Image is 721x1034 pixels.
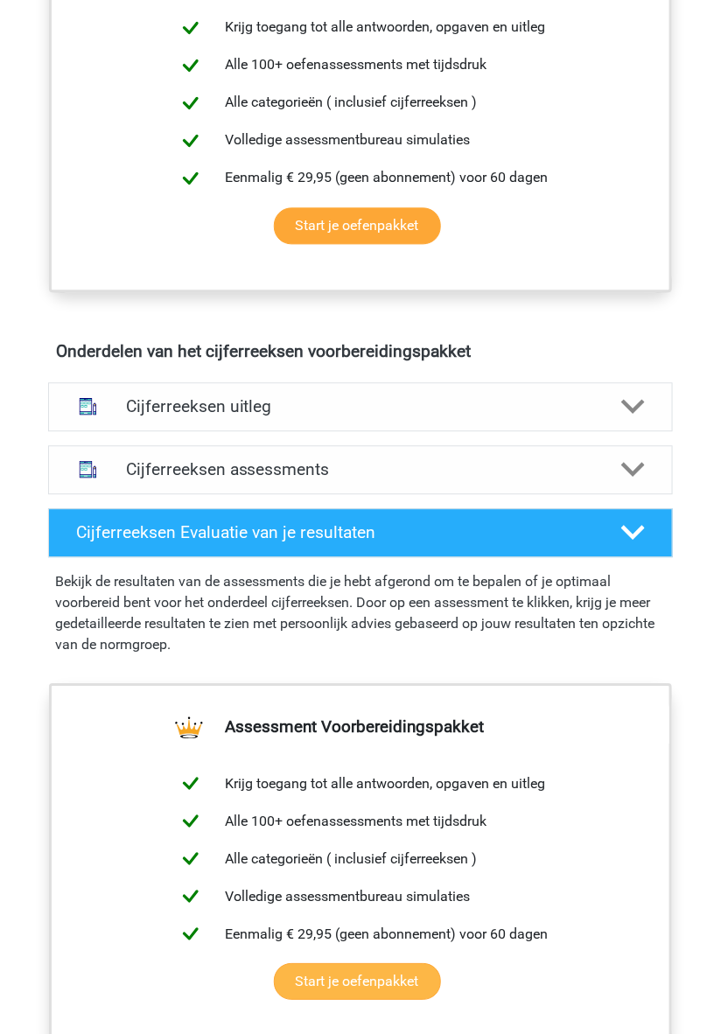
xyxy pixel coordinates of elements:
h4: Onderdelen van het cijferreeksen voorbereidingspakket [56,342,665,362]
h4: Cijferreeksen uitleg [126,397,596,417]
img: cijferreeksen uitleg [70,389,106,425]
a: Start je oefenpakket [274,208,441,245]
a: uitleg Cijferreeksen uitleg [41,383,680,432]
img: cijferreeksen assessments [70,452,106,488]
a: assessments Cijferreeksen assessments [41,446,680,495]
p: Bekijk de resultaten van de assessments die je hebt afgerond om te bepalen of je optimaal voorber... [55,572,666,656]
h4: Cijferreeksen Evaluatie van je resultaten [76,523,595,543]
a: Cijferreeksen Evaluatie van je resultaten [41,509,680,558]
a: Start je oefenpakket [274,964,441,1001]
h4: Cijferreeksen assessments [126,460,596,480]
